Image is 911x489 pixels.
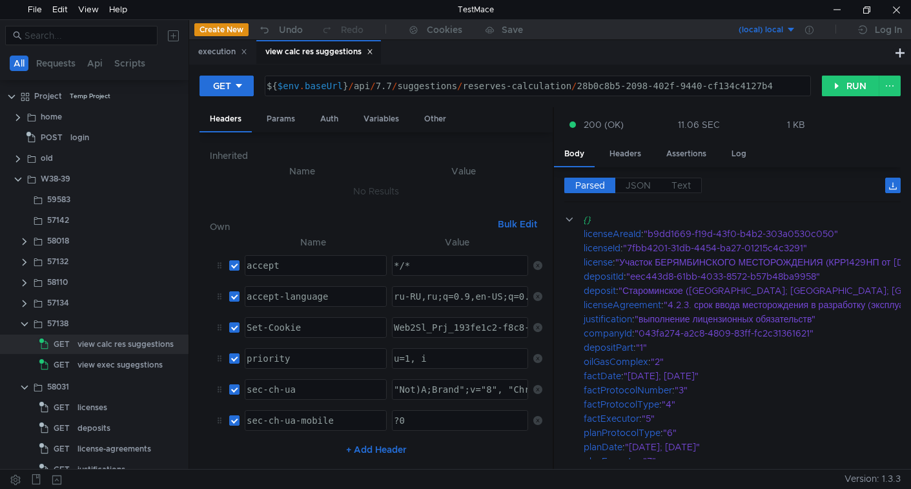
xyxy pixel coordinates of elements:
[32,56,79,71] button: Requests
[584,383,672,397] div: factProtocolNumber
[54,355,70,375] span: GET
[353,107,409,131] div: Variables
[83,56,107,71] button: Api
[584,298,661,312] div: licenseAgreement
[47,377,69,397] div: 58031
[47,273,68,292] div: 58110
[341,22,363,37] div: Redo
[584,355,648,369] div: oilGasComplex
[47,293,69,313] div: 57134
[671,180,691,191] span: Text
[414,107,456,131] div: Other
[584,340,633,355] div: depositPart
[47,231,69,251] div: 58018
[210,219,493,234] h6: Own
[584,454,640,468] div: planExecutor
[47,211,69,230] div: 57142
[47,252,68,271] div: 57132
[822,76,879,96] button: RUN
[584,369,621,383] div: factDate
[575,180,605,191] span: Parsed
[721,142,757,166] div: Log
[584,241,620,255] div: licenseId
[626,180,651,191] span: JSON
[584,426,660,440] div: planProtocolType
[265,45,373,59] div: view calc res suggestions
[47,190,70,209] div: 59583
[77,460,125,479] div: justifications
[240,234,387,250] th: Name
[584,397,659,411] div: factProtocolType
[584,411,639,426] div: factExecutor
[210,148,542,163] h6: Inherited
[54,460,70,479] span: GET
[54,398,70,417] span: GET
[200,107,252,132] div: Headers
[584,118,624,132] span: 200 (OK)
[312,20,373,39] button: Redo
[41,149,53,168] div: old
[110,56,149,71] button: Scripts
[47,314,68,333] div: 57138
[787,119,805,130] div: 1 KB
[584,255,613,269] div: license
[584,227,641,241] div: licenseAreaId
[256,107,305,131] div: Params
[502,25,523,34] div: Save
[341,442,412,457] button: + Add Header
[310,107,349,131] div: Auth
[77,419,110,438] div: deposits
[353,185,399,197] nz-embed-empty: No Results
[584,326,632,340] div: companyId
[70,128,89,147] div: login
[198,45,247,59] div: execution
[584,269,624,284] div: depositId
[41,169,70,189] div: W38-39
[427,22,462,37] div: Cookies
[584,440,622,454] div: planDate
[220,163,384,179] th: Name
[10,56,28,71] button: All
[77,398,107,417] div: licenses
[249,20,312,39] button: Undo
[77,439,151,459] div: license-agreements
[554,142,595,167] div: Body
[384,163,542,179] th: Value
[25,28,150,43] input: Search...
[34,87,62,106] div: Project
[213,79,231,93] div: GET
[54,335,70,354] span: GET
[678,119,720,130] div: 11.06 SEC
[279,22,303,37] div: Undo
[54,439,70,459] span: GET
[70,87,110,106] div: Temp Project
[77,355,163,375] div: view exec sugegstions
[656,142,717,166] div: Assertions
[387,234,528,250] th: Value
[875,22,902,37] div: Log In
[706,19,796,40] button: (local) local
[194,23,249,36] button: Create New
[200,76,254,96] button: GET
[844,470,901,488] span: Version: 1.3.3
[77,335,174,354] div: view calc res suggestions
[493,216,542,232] button: Bulk Edit
[739,24,783,36] div: (local) local
[584,312,632,326] div: justification
[41,128,63,147] span: POST
[584,284,616,298] div: deposit
[41,107,62,127] div: home
[54,419,70,438] span: GET
[599,142,651,166] div: Headers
